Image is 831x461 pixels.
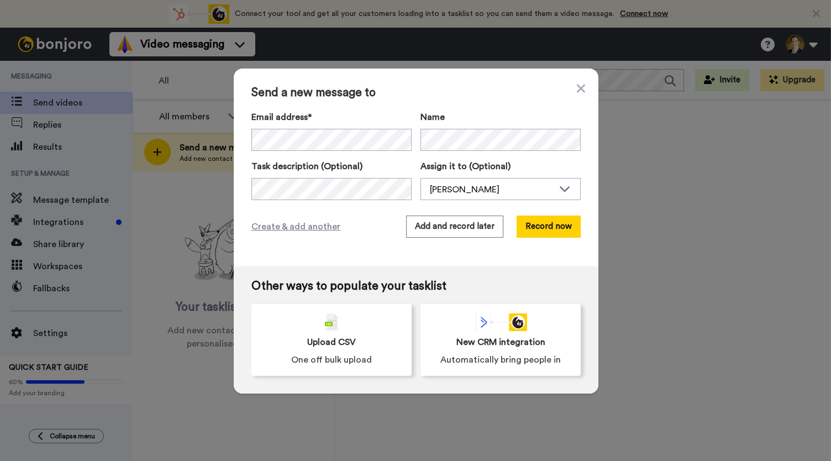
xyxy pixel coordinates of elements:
[420,111,445,124] span: Name
[517,216,581,238] button: Record now
[440,353,561,366] span: Automatically bring people in
[456,336,545,349] span: New CRM integration
[291,353,372,366] span: One off bulk upload
[406,216,503,238] button: Add and record later
[307,336,356,349] span: Upload CSV
[420,160,581,173] label: Assign it to (Optional)
[251,86,581,99] span: Send a new message to
[325,313,338,331] img: csv-grey.png
[251,220,340,233] span: Create & add another
[251,280,581,293] span: Other ways to populate your tasklist
[251,111,412,124] label: Email address*
[251,160,412,173] label: Task description (Optional)
[430,183,554,196] div: [PERSON_NAME]
[474,313,527,331] div: animation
